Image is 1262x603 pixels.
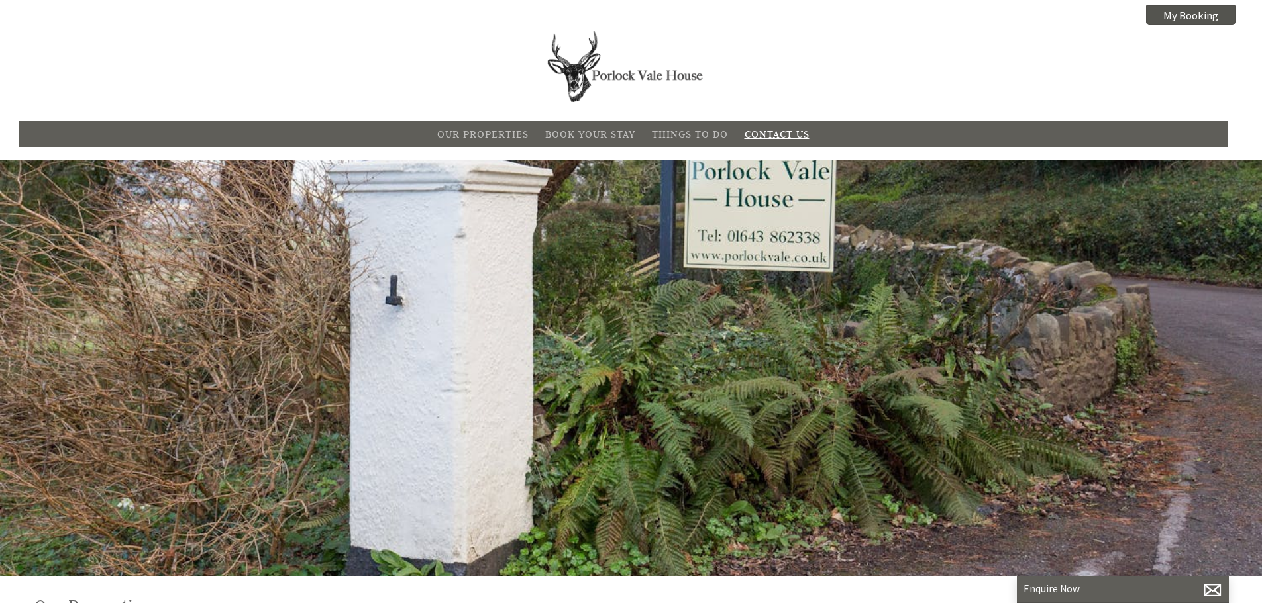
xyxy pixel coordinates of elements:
[745,128,810,140] a: Contact Us
[437,128,529,140] a: Our Properties
[541,31,706,102] img: Porlock Vale House
[652,128,728,140] a: Things To Do
[1024,582,1222,595] p: Enquire Now
[545,128,635,140] a: Book Your Stay
[1146,5,1236,25] a: My Booking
